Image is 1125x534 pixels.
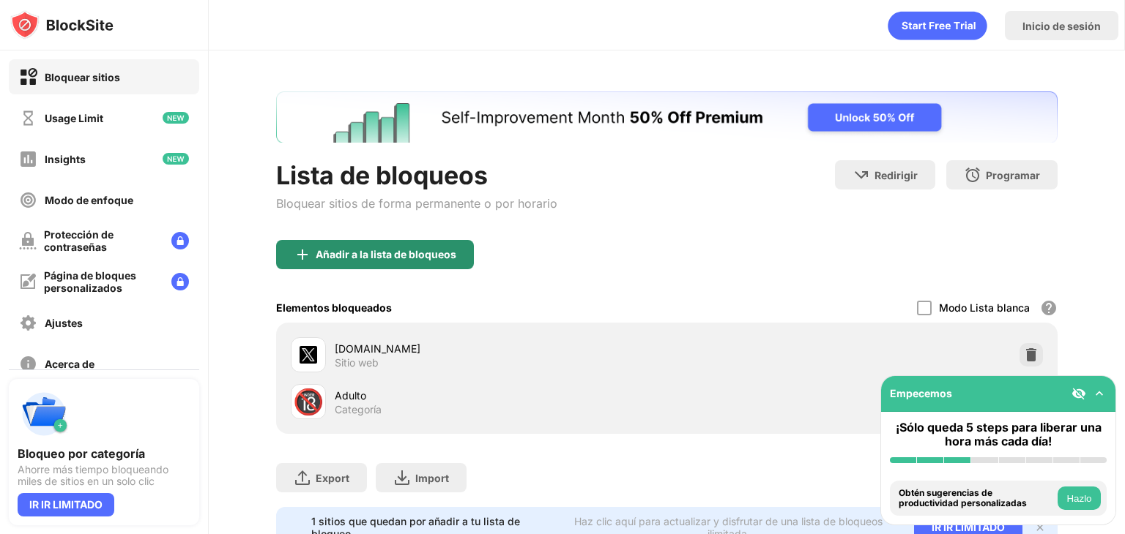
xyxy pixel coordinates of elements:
[316,249,456,260] div: Añadir a la lista de bloqueos
[19,191,37,209] img: focus-off.svg
[276,160,557,190] div: Lista de bloqueos
[300,346,317,364] img: favicons
[171,232,189,249] img: lock-menu.svg
[44,269,160,294] div: Página de bloques personalizados
[1058,486,1101,510] button: Hazlo
[171,273,189,290] img: lock-menu.svg
[1022,20,1101,32] div: Inicio de sesión
[1034,522,1046,533] img: x-button.svg
[18,388,70,440] img: push-categories.svg
[19,273,37,290] img: customize-block-page-off.svg
[335,356,379,369] div: Sitio web
[276,91,1058,143] iframe: Banner
[45,153,86,165] div: Insights
[1092,386,1107,401] img: omni-setup-toggle.svg
[293,387,324,417] div: 🔞
[45,112,103,124] div: Usage Limit
[335,403,382,416] div: Categoría
[19,109,37,127] img: time-usage-off.svg
[10,10,114,40] img: logo-blocksite.svg
[335,341,667,356] div: [DOMAIN_NAME]
[19,314,37,332] img: settings-off.svg
[899,488,1054,509] div: Obtén sugerencias de productividad personalizadas
[19,232,37,249] img: password-protection-off.svg
[939,301,1030,314] div: Modo Lista blanca
[45,317,83,329] div: Ajustes
[1072,386,1086,401] img: eye-not-visible.svg
[335,388,667,403] div: Adulto
[890,387,952,399] div: Empecemos
[163,112,189,124] img: new-icon.svg
[18,464,190,487] div: Ahorre más tiempo bloqueando miles de sitios en un solo clic
[45,194,133,206] div: Modo de enfoque
[18,493,114,516] div: IR IR LIMITADO
[18,446,190,461] div: Bloqueo por categoría
[875,169,918,181] div: Redirigir
[276,196,557,211] div: Bloquear sitios de forma permanente o por horario
[163,153,189,165] img: new-icon.svg
[45,71,120,83] div: Bloquear sitios
[19,355,37,373] img: about-off.svg
[316,472,349,484] div: Export
[19,150,37,168] img: insights-off.svg
[986,169,1040,181] div: Programar
[45,358,94,370] div: Acerca de
[44,228,160,253] div: Protección de contraseñas
[415,472,449,484] div: Import
[276,301,392,314] div: Elementos bloqueados
[19,68,37,86] img: block-on.svg
[888,11,987,40] div: animation
[890,421,1107,448] div: ¡Sólo queda 5 steps para liberar una hora más cada día!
